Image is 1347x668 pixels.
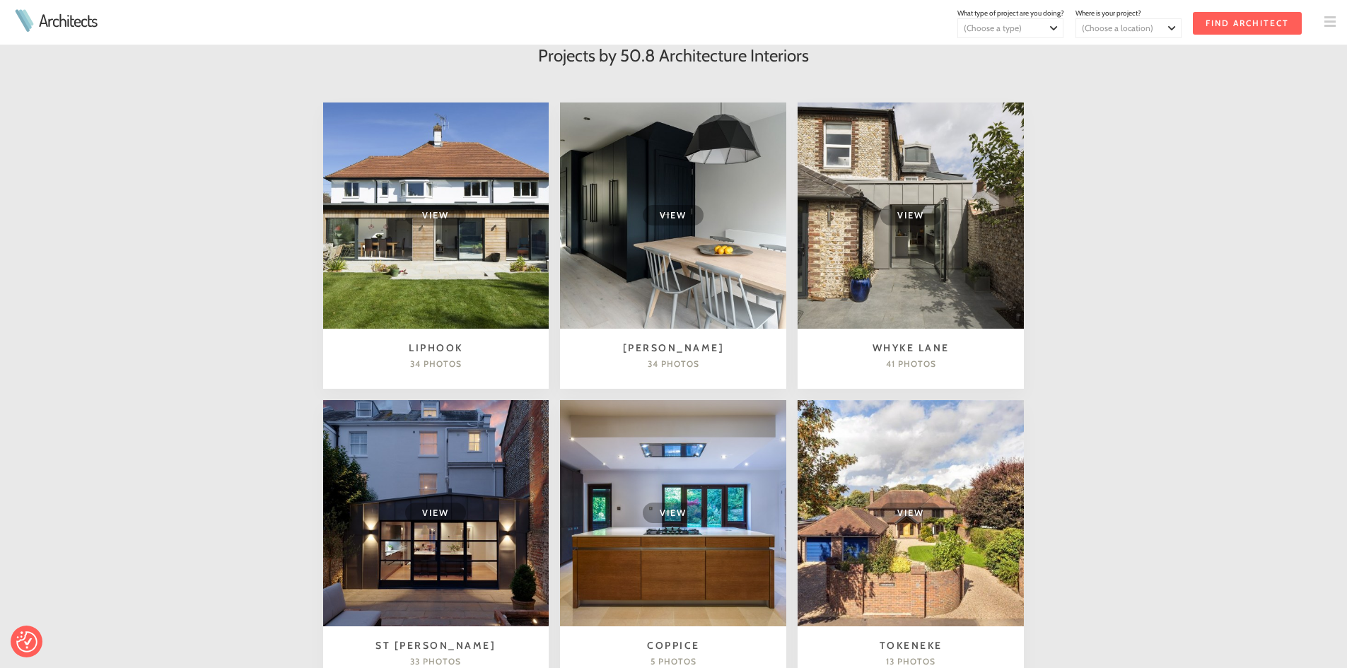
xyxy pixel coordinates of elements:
span: View [880,205,941,225]
input: Find Architect [1193,12,1302,35]
span: 34 photos [648,358,699,369]
img: Revisit consent button [16,631,37,652]
img: Architects [11,9,37,32]
a: View [323,400,549,626]
a: View [560,400,786,626]
span: View [643,503,704,523]
span: View [880,503,941,523]
span: View [405,503,466,523]
button: Consent Preferences [16,631,37,652]
span: View [643,205,704,225]
a: Architects [39,12,97,29]
span: View [405,205,466,225]
span: 5 photos [651,656,696,667]
a: View [798,102,1024,329]
span: 34 photos [410,358,462,369]
span: Where is your project? [1075,8,1141,18]
a: [PERSON_NAME] [623,341,725,354]
a: Tokeneke [880,639,943,652]
a: Coppice [647,639,700,652]
a: Liphook [409,341,463,354]
span: 33 photos [410,656,461,667]
a: View [560,102,786,329]
span: 13 photos [886,656,935,667]
a: St [PERSON_NAME] [375,639,496,652]
h2: Projects by 50.8 Architecture Interiors [323,43,1025,69]
a: View [323,102,549,329]
span: What type of project are you doing? [957,8,1064,18]
a: View [798,400,1024,626]
a: Whyke Lane [873,341,950,354]
span: 41 photos [886,358,936,369]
